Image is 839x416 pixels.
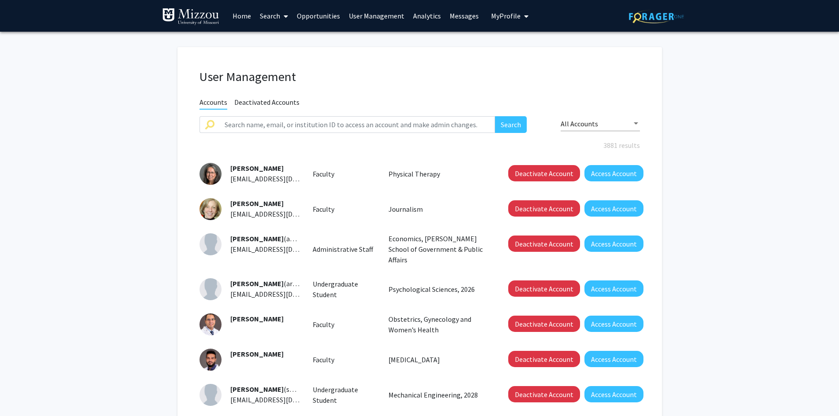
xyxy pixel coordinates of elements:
button: Deactivate Account [508,200,580,217]
a: Home [228,0,255,31]
div: Faculty [306,319,382,330]
p: Psychological Sciences, 2026 [388,284,489,295]
input: Search name, email, or institution ID to access an account and make admin changes. [219,116,495,133]
img: Profile Picture [200,163,222,185]
a: Search [255,0,292,31]
span: [PERSON_NAME] [230,385,284,394]
img: Profile Picture [200,349,222,371]
span: [EMAIL_ADDRESS][DOMAIN_NAME] [230,395,338,404]
button: Deactivate Account [508,351,580,367]
div: Faculty [306,204,382,214]
span: [EMAIL_ADDRESS][DOMAIN_NAME][US_STATE] [230,174,373,183]
span: (sancg) [230,385,306,394]
div: 3881 results [193,140,647,151]
span: (abbottkm) [230,234,320,243]
img: Profile Picture [200,233,222,255]
button: Deactivate Account [508,236,580,252]
span: [EMAIL_ADDRESS][DOMAIN_NAME] [230,210,338,218]
button: Deactivate Account [508,316,580,332]
img: Profile Picture [200,384,222,406]
span: My Profile [491,11,521,20]
button: Deactivate Account [508,386,580,402]
span: Deactivated Accounts [234,98,299,109]
button: Deactivate Account [508,280,580,297]
span: [EMAIL_ADDRESS][DOMAIN_NAME] [230,245,338,254]
span: [PERSON_NAME] [230,314,284,323]
span: [PERSON_NAME] [230,279,284,288]
button: Access Account [584,165,643,181]
button: Deactivate Account [508,165,580,181]
p: Economics, [PERSON_NAME] School of Government & Public Affairs [388,233,489,265]
span: [PERSON_NAME] [230,164,284,173]
span: [EMAIL_ADDRESS][DOMAIN_NAME] [230,290,338,298]
button: Search [495,116,527,133]
p: Mechanical Engineering, 2028 [388,390,489,400]
button: Access Account [584,351,643,367]
button: Access Account [584,280,643,297]
button: Access Account [584,200,643,217]
span: [PERSON_NAME] [230,199,284,208]
p: Journalism [388,204,489,214]
div: Undergraduate Student [306,384,382,405]
span: Accounts [200,98,227,110]
span: (araxht) [230,279,308,288]
div: Faculty [306,354,382,365]
img: Profile Picture [200,278,222,300]
a: Analytics [409,0,445,31]
a: User Management [344,0,409,31]
img: ForagerOne Logo [629,10,684,23]
div: Administrative Staff [306,244,382,254]
span: [PERSON_NAME] [230,350,284,358]
h1: User Management [200,69,640,85]
img: Profile Picture [200,198,222,220]
div: Undergraduate Student [306,279,382,300]
button: Access Account [584,236,643,252]
span: [PERSON_NAME] [230,234,284,243]
p: Obstetrics, Gynecology and Women’s Health [388,314,489,335]
button: Access Account [584,316,643,332]
iframe: Chat [7,376,37,409]
div: Faculty [306,169,382,179]
a: Opportunities [292,0,344,31]
span: All Accounts [561,119,598,128]
a: Messages [445,0,483,31]
img: University of Missouri Logo [162,8,219,26]
p: [MEDICAL_DATA] [388,354,489,365]
p: Physical Therapy [388,169,489,179]
img: Profile Picture [200,313,222,335]
button: Access Account [584,386,643,402]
